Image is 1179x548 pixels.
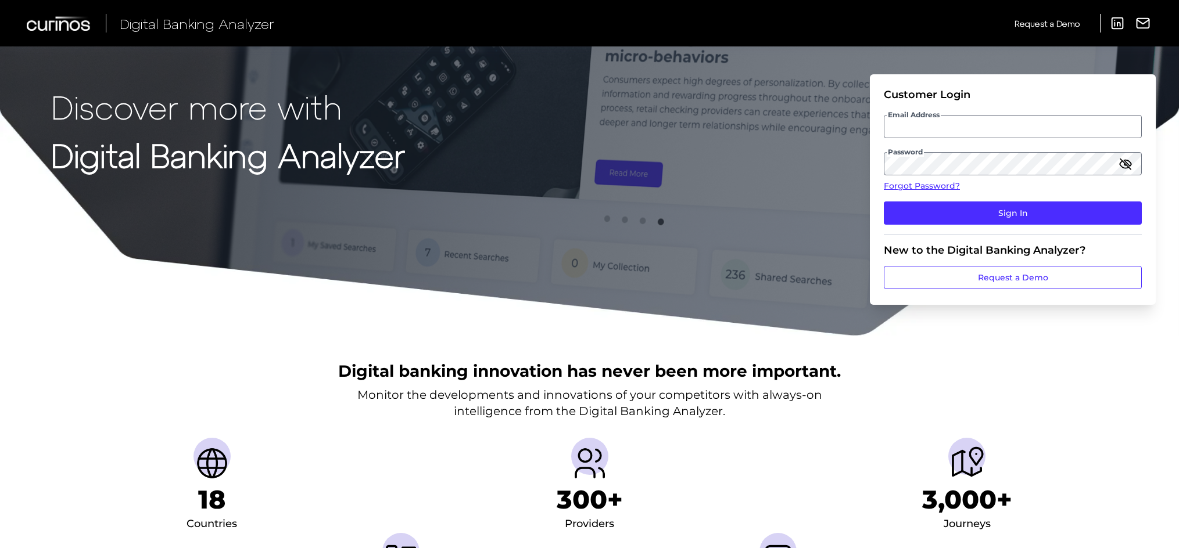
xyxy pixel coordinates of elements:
[51,135,405,174] strong: Digital Banking Analyzer
[884,180,1142,192] a: Forgot Password?
[571,445,608,482] img: Providers
[922,484,1012,515] h1: 3,000+
[884,244,1142,257] div: New to the Digital Banking Analyzer?
[1015,19,1080,28] span: Request a Demo
[338,360,841,382] h2: Digital banking innovation has never been more important.
[27,16,92,31] img: Curinos
[887,110,941,120] span: Email Address
[944,515,991,533] div: Journeys
[198,484,225,515] h1: 18
[557,484,623,515] h1: 300+
[187,515,237,533] div: Countries
[884,88,1142,101] div: Customer Login
[887,147,924,157] span: Password
[120,15,274,32] span: Digital Banking Analyzer
[51,88,405,125] p: Discover more with
[948,445,986,482] img: Journeys
[1015,14,1080,33] a: Request a Demo
[884,266,1142,289] a: Request a Demo
[193,445,231,482] img: Countries
[357,387,822,419] p: Monitor the developments and innovations of your competitors with always-on intelligence from the...
[884,201,1142,225] button: Sign In
[565,515,614,533] div: Providers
